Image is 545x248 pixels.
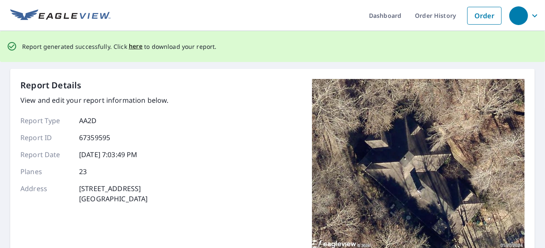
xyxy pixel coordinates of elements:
p: View and edit your report information below. [20,95,169,105]
p: Planes [20,166,71,177]
p: [DATE] 7:03:49 PM [79,149,138,160]
p: 23 [79,166,87,177]
p: Report Details [20,79,82,92]
p: AA2D [79,116,97,126]
p: Report Type [20,116,71,126]
p: Report ID [20,132,71,143]
p: Address [20,183,71,204]
p: Report generated successfully. Click to download your report. [22,41,217,52]
a: Order [467,7,502,25]
p: [STREET_ADDRESS] [GEOGRAPHIC_DATA] [79,183,148,204]
p: 67359595 [79,132,110,143]
img: EV Logo [10,9,111,22]
button: here [129,41,143,52]
p: Report Date [20,149,71,160]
